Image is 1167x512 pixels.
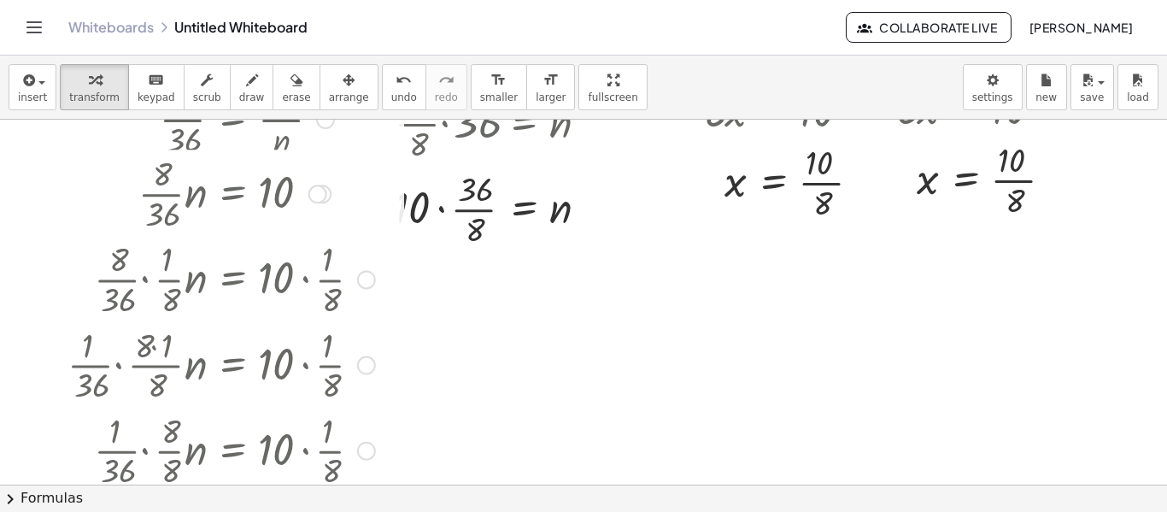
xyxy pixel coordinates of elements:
span: scrub [193,91,221,103]
span: draw [239,91,265,103]
span: new [1035,91,1057,103]
button: undoundo [382,64,426,110]
span: Collaborate Live [860,20,997,35]
span: save [1080,91,1104,103]
i: format_size [542,70,559,91]
button: arrange [320,64,378,110]
button: format_sizesmaller [471,64,527,110]
span: undo [391,91,417,103]
button: insert [9,64,56,110]
a: Whiteboards [68,19,154,36]
button: Toggle navigation [21,14,48,41]
span: insert [18,91,47,103]
span: [PERSON_NAME] [1029,20,1133,35]
span: transform [69,91,120,103]
span: keypad [138,91,175,103]
span: load [1127,91,1149,103]
button: save [1070,64,1114,110]
span: smaller [480,91,518,103]
span: arrange [329,91,369,103]
i: undo [396,70,412,91]
button: fullscreen [578,64,647,110]
span: fullscreen [588,91,637,103]
span: redo [435,91,458,103]
span: settings [972,91,1013,103]
button: transform [60,64,129,110]
span: larger [536,91,566,103]
button: [PERSON_NAME] [1015,12,1146,43]
button: Collaborate Live [846,12,1012,43]
button: settings [963,64,1023,110]
i: format_size [490,70,507,91]
button: new [1026,64,1067,110]
button: load [1117,64,1158,110]
i: keyboard [148,70,164,91]
button: scrub [184,64,231,110]
button: format_sizelarger [526,64,575,110]
button: keyboardkeypad [128,64,185,110]
i: redo [438,70,454,91]
button: draw [230,64,274,110]
span: erase [282,91,310,103]
button: erase [273,64,320,110]
button: redoredo [425,64,467,110]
